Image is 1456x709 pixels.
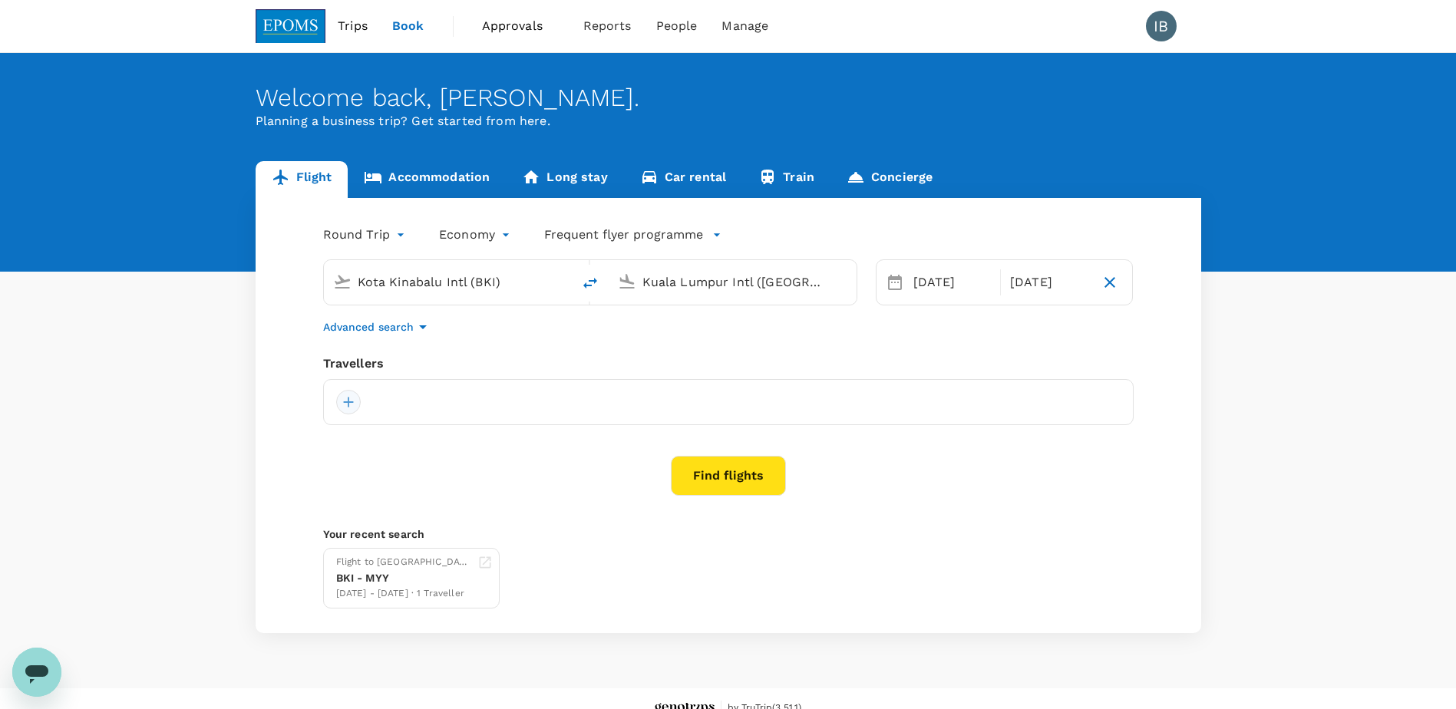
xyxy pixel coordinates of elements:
iframe: Button to launch messaging window [12,648,61,697]
button: Open [561,280,564,283]
span: Manage [721,17,768,35]
img: EPOMS SDN BHD [256,9,326,43]
p: Your recent search [323,526,1134,542]
div: Travellers [323,354,1134,373]
span: Approvals [482,17,559,35]
a: Accommodation [348,161,506,198]
div: [DATE] [907,267,997,298]
a: Car rental [624,161,743,198]
div: Round Trip [323,223,409,247]
button: Open [846,280,849,283]
button: delete [572,265,609,302]
div: [DATE] [1004,267,1094,298]
p: Advanced search [323,319,414,335]
p: Frequent flyer programme [544,226,703,244]
button: Frequent flyer programme [544,226,721,244]
span: People [656,17,698,35]
input: Depart from [358,270,540,294]
button: Advanced search [323,318,432,336]
a: Long stay [506,161,623,198]
input: Going to [642,270,824,294]
span: Reports [583,17,632,35]
div: IB [1146,11,1177,41]
a: Concierge [830,161,949,198]
button: Find flights [671,456,786,496]
span: Book [392,17,424,35]
a: Flight [256,161,348,198]
p: Planning a business trip? Get started from here. [256,112,1201,130]
div: Economy [439,223,513,247]
div: BKI - MYY [336,570,471,586]
a: Train [742,161,830,198]
div: [DATE] - [DATE] · 1 Traveller [336,586,471,602]
div: Flight to [GEOGRAPHIC_DATA] [336,555,471,570]
div: Welcome back , [PERSON_NAME] . [256,84,1201,112]
span: Trips [338,17,368,35]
